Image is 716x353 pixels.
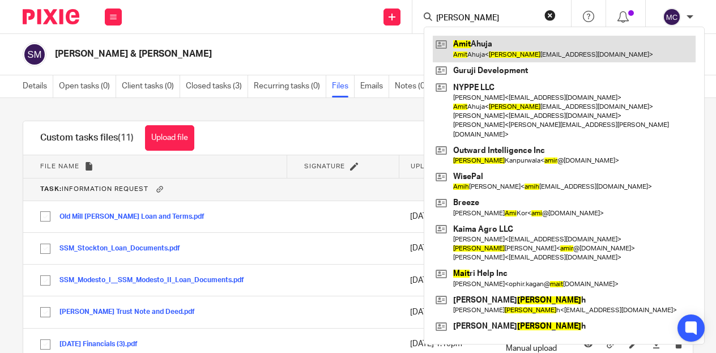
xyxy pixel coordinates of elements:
[395,75,433,97] a: Notes (0)
[55,48,442,60] h2: [PERSON_NAME] & [PERSON_NAME]
[59,213,213,221] button: Old Mill [PERSON_NAME] Loan and Terms.pdf
[59,341,146,348] button: [DATE] Financials (3).pdf
[411,163,461,169] span: Upload date
[410,211,483,222] p: [DATE] 7:14pm
[435,14,537,24] input: Search
[254,75,326,97] a: Recurring tasks (0)
[410,307,483,318] p: [DATE] 7:14pm
[410,275,483,286] p: [DATE] 7:14pm
[186,75,248,97] a: Closed tasks (3)
[410,338,483,350] p: [DATE] 1:19pm
[59,308,203,316] button: [PERSON_NAME] Trust Note and Deed.pdf
[40,132,134,144] h1: Custom tasks files
[35,301,56,323] input: Select
[544,10,556,21] button: Clear
[332,75,355,97] a: Files
[40,186,148,193] span: Information Request
[23,9,79,24] img: Pixie
[118,133,134,142] span: (11)
[40,186,62,193] b: Task:
[145,125,194,151] button: Upload file
[360,75,389,97] a: Emails
[59,75,116,97] a: Open tasks (0)
[410,243,483,254] p: [DATE] 7:14pm
[59,245,189,253] button: SSM_Stockton_Loan_Documents.pdf
[23,75,53,97] a: Details
[35,238,56,260] input: Select
[122,75,180,97] a: Client tasks (0)
[304,163,345,169] span: Signature
[40,163,79,169] span: File name
[59,277,253,284] button: SSM_Modesto_I__SSM_Modesto_II_Loan_Documents.pdf
[35,206,56,227] input: Select
[663,8,681,26] img: svg%3E
[23,42,46,66] img: svg%3E
[35,270,56,291] input: Select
